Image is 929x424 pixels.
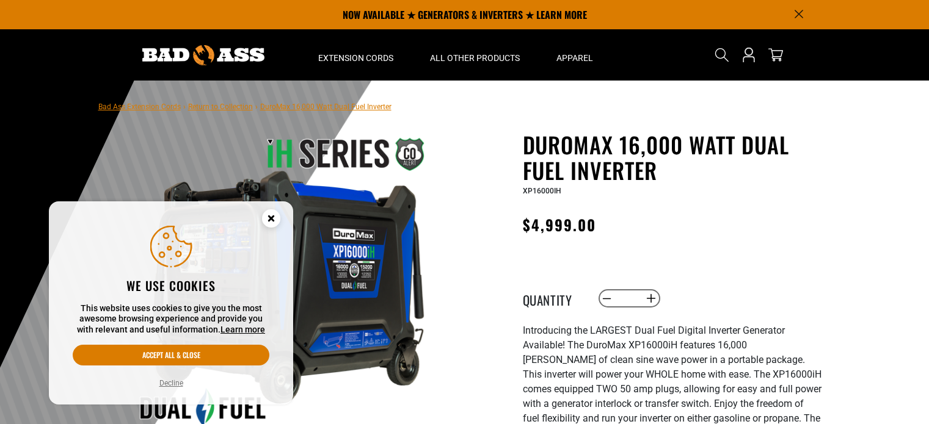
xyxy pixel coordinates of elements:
[183,102,186,111] span: ›
[73,278,269,293] h2: We use cookies
[412,29,538,81] summary: All Other Products
[98,102,181,111] a: Bad Ass Extension Cords
[430,52,520,63] span: All Other Products
[98,99,392,113] nav: breadcrumbs
[556,52,593,63] span: Apparel
[523,290,584,306] label: Quantity
[300,29,412,81] summary: Extension Cords
[142,45,264,65] img: Bad Ass Extension Cords
[523,132,822,183] h1: DuroMax 16,000 Watt Dual Fuel Inverter
[260,102,392,111] span: DuroMax 16,000 Watt Dual Fuel Inverter
[538,29,611,81] summary: Apparel
[73,345,269,365] button: Accept all & close
[255,102,258,111] span: ›
[712,45,732,65] summary: Search
[49,201,293,405] aside: Cookie Consent
[220,325,265,334] a: Learn more
[188,102,253,111] a: Return to Collection
[523,214,597,235] span: $4,999.00
[73,303,269,336] p: This website uses cookies to give you the most awesome browsing experience and provide you with r...
[156,377,187,389] button: Decline
[523,187,561,195] span: XP16000IH
[318,52,393,63] span: Extension Cords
